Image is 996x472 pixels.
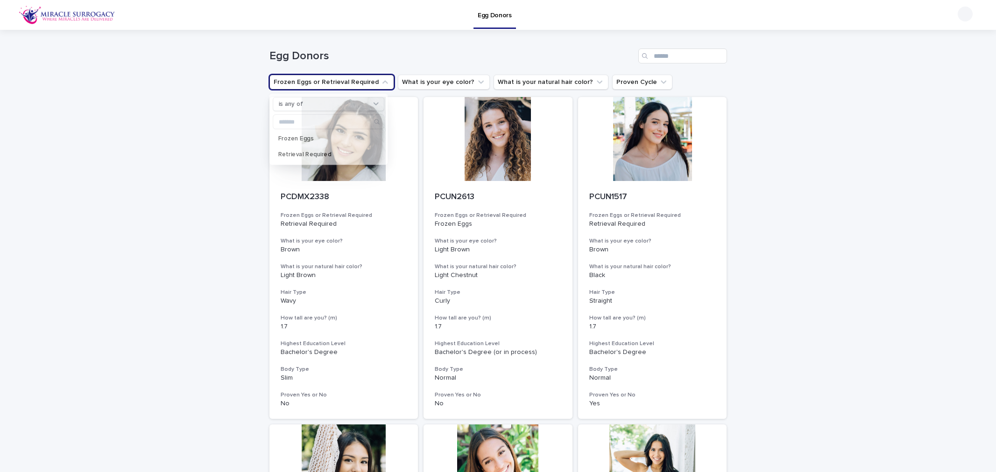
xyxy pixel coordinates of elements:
button: What is your eye color? [398,75,490,90]
p: Curly [435,297,561,305]
a: PCUN2613Frozen Eggs or Retrieval RequiredFrozen EggsWhat is your eye color?Light BrownWhat is you... [424,97,572,419]
h3: Proven Yes or No [589,391,716,399]
p: 1.7 [435,323,561,331]
p: Normal [589,374,716,382]
h3: What is your eye color? [589,237,716,245]
p: No [435,400,561,408]
p: Yes [589,400,716,408]
p: Frozen Eggs [278,136,370,142]
h3: Highest Education Level [589,340,716,347]
button: Proven Cycle [612,75,672,90]
h3: How tall are you? (m) [281,314,407,322]
h3: Frozen Eggs or Retrieval Required [281,212,407,219]
p: Bachelor's Degree [281,348,407,356]
p: Black [589,271,716,279]
p: PCUN1517 [589,192,716,202]
p: Slim [281,374,407,382]
img: OiFFDOGZQuirLhrlO1ag [19,6,115,24]
h3: Highest Education Level [435,340,561,347]
p: PCUN2613 [435,192,561,202]
div: Search [273,114,384,129]
h3: Body Type [281,366,407,373]
p: Straight [589,297,716,305]
h3: What is your natural hair color? [281,263,407,271]
h3: Hair Type [281,289,407,296]
p: Frozen Eggs [435,220,561,228]
p: No [281,400,407,408]
p: 1.7 [589,323,716,331]
input: Search [273,115,384,129]
p: PCDMX2338 [281,192,407,202]
p: Bachelor's Degree (or in process) [435,348,561,356]
p: Retrieval Required [589,220,716,228]
button: Frozen Eggs or Retrieval Required [269,75,394,90]
h3: What is your natural hair color? [435,263,561,271]
h3: Hair Type [435,289,561,296]
h3: How tall are you? (m) [589,314,716,322]
p: Light Brown [281,271,407,279]
h3: What is your natural hair color? [589,263,716,271]
p: Retrieval Required [278,152,370,158]
p: 1.7 [281,323,407,331]
h3: Proven Yes or No [281,391,407,399]
h3: Body Type [589,366,716,373]
p: Light Chestnut [435,271,561,279]
h3: Proven Yes or No [435,391,561,399]
p: Normal [435,374,561,382]
h3: Highest Education Level [281,340,407,347]
p: Brown [589,246,716,254]
p: Wavy [281,297,407,305]
h3: Frozen Eggs or Retrieval Required [435,212,561,219]
h3: Frozen Eggs or Retrieval Required [589,212,716,219]
p: Brown [281,246,407,254]
h3: Hair Type [589,289,716,296]
h3: Body Type [435,366,561,373]
h3: What is your eye color? [435,237,561,245]
p: Bachelor's Degree [589,348,716,356]
p: Light Brown [435,246,561,254]
p: Retrieval Required [281,220,407,228]
button: What is your natural hair color? [494,75,608,90]
a: PCDMX2338Frozen Eggs or Retrieval RequiredRetrieval RequiredWhat is your eye color?BrownWhat is y... [269,97,418,419]
h3: What is your eye color? [281,237,407,245]
input: Search [638,49,727,63]
p: is any of [278,100,303,108]
h1: Egg Donors [269,49,635,63]
h3: How tall are you? (m) [435,314,561,322]
a: PCUN1517Frozen Eggs or Retrieval RequiredRetrieval RequiredWhat is your eye color?BrownWhat is yo... [578,97,727,419]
